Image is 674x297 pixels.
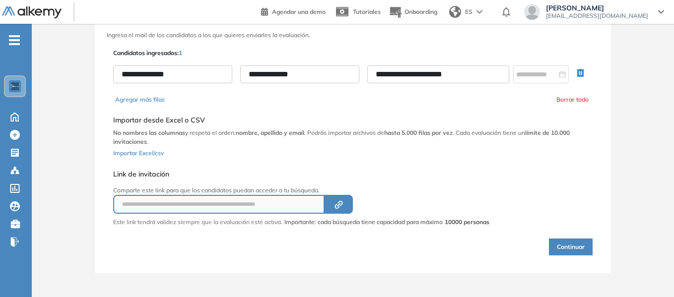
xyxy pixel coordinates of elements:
h5: Importar desde Excel o CSV [113,116,593,124]
span: [EMAIL_ADDRESS][DOMAIN_NAME] [546,12,648,20]
span: 1 [179,49,182,57]
p: Este link tendrá validez siempre que la evaluación esté activa. [113,218,282,227]
button: Importar Excel/csv [113,146,164,158]
b: límite de 10.000 invitaciones [113,129,570,145]
span: Importante: cada búsqueda tiene capacidad para máximo [284,218,489,227]
strong: 10000 personas [445,218,489,226]
button: Continuar [549,238,593,255]
img: arrow [476,10,482,14]
span: Onboarding [404,8,437,15]
h5: Link de invitación [113,170,489,178]
img: world [449,6,461,18]
p: y respeta el orden: . Podrás importar archivos de . Cada evaluación tiene un . [113,128,593,146]
img: Logo [2,6,62,19]
span: Agendar una demo [272,8,326,15]
img: https://assets.alkemy.org/workspaces/1802/d452bae4-97f6-47ab-b3bf-1c40240bc960.jpg [11,82,19,90]
p: Comparte este link para que los candidatos puedan acceder a tu búsqueda. [113,186,489,195]
button: Borrar todo [556,95,589,104]
a: Agendar una demo [261,5,326,17]
button: Agregar más filas [115,95,165,104]
p: Candidatos ingresados: [113,49,182,58]
h3: Ingresa el mail de los candidatos a los que quieres enviarles la evaluación. [107,32,599,39]
span: ES [465,7,472,16]
i: - [9,39,20,41]
button: Onboarding [389,1,437,23]
span: Tutoriales [353,8,381,15]
span: Importar Excel/csv [113,149,164,157]
b: hasta 5.000 filas por vez [384,129,453,136]
b: No nombres las columnas [113,129,185,136]
span: [PERSON_NAME] [546,4,648,12]
b: nombre, apellido y email [236,129,304,136]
